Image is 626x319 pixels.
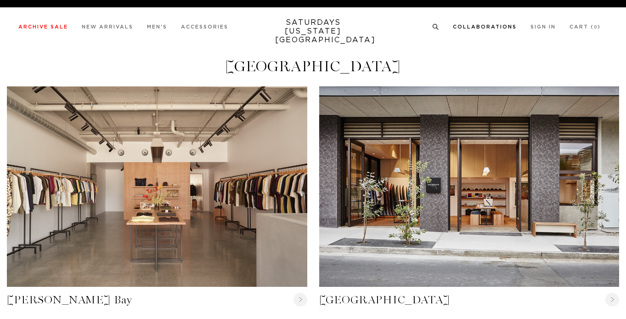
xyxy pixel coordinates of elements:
h4: [GEOGRAPHIC_DATA] [7,59,619,74]
a: New Arrivals [82,24,133,29]
a: Men's [147,24,167,29]
a: Collaborations [453,24,517,29]
small: 0 [594,25,598,29]
a: Archive Sale [18,24,68,29]
a: SATURDAYS[US_STATE][GEOGRAPHIC_DATA] [275,18,351,45]
a: Accessories [181,24,228,29]
div: Sydney [319,86,620,287]
div: Byron Bay [7,86,307,287]
a: Sign In [530,24,556,29]
a: [GEOGRAPHIC_DATA] [319,293,620,308]
a: [PERSON_NAME] Bay [7,293,307,308]
a: Cart (0) [570,24,601,29]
